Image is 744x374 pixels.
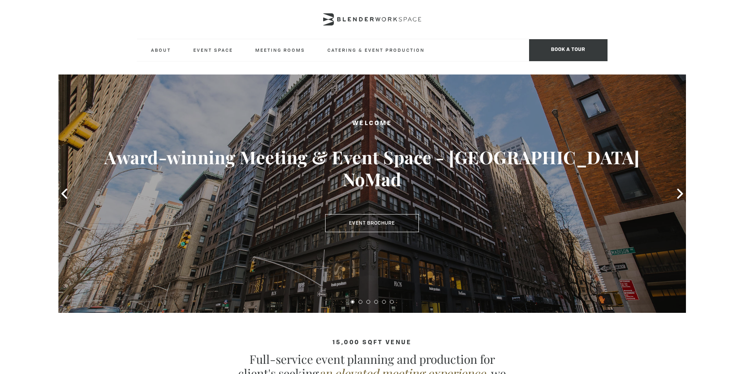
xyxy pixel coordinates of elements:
[325,214,419,232] a: Event Brochure
[249,39,311,61] a: Meeting Rooms
[145,39,177,61] a: About
[187,39,239,61] a: Event Space
[90,119,655,129] h2: Welcome
[137,340,608,346] h4: 15,000 sqft venue
[90,146,655,190] h3: Award-winning Meeting & Event Space - [GEOGRAPHIC_DATA] NoMad
[529,39,608,61] span: Book a tour
[321,39,431,61] a: Catering & Event Production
